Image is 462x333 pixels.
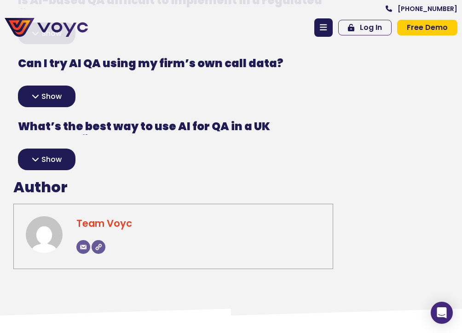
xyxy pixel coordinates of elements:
b: What’s the best way to use AI for QA in a UK regulated firm? [18,119,270,147]
span: Show [41,156,62,163]
div: Show [18,149,75,170]
span: [PHONE_NUMBER] [398,6,457,12]
img: voyc-full-logo [5,18,88,37]
div: Show [18,86,75,107]
a: Free Demo [397,20,457,35]
a: Email [76,240,90,254]
a: Website [92,240,105,254]
a: Team Voyc [76,217,132,230]
span: Free Demo [407,24,448,31]
h2: Author [13,178,333,196]
span: Show [41,93,62,100]
a: [PHONE_NUMBER] [386,6,457,12]
a: Log In [338,20,392,35]
b: Can I try AI QA using my firm’s own call data? [18,56,283,71]
img: Team Voyc [26,216,63,253]
span: Log In [360,24,382,31]
div: Open Intercom Messenger [431,302,453,324]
